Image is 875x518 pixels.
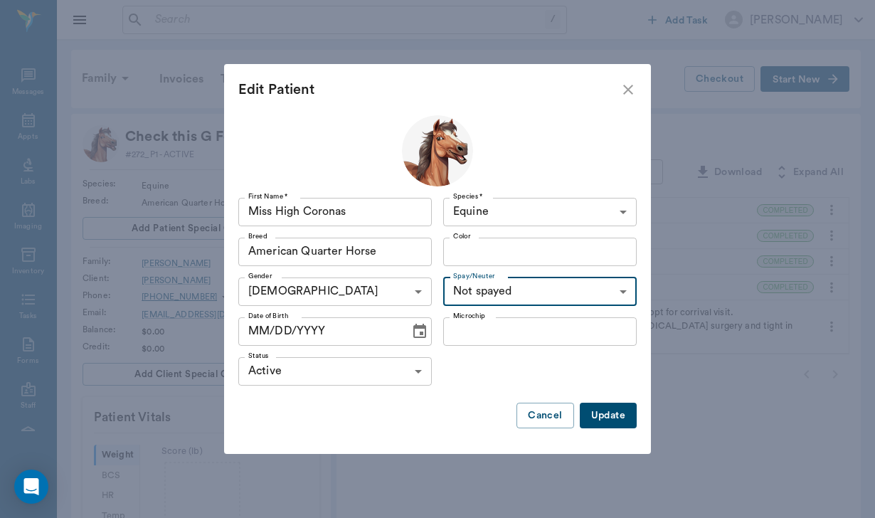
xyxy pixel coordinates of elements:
[443,198,637,226] div: Equine
[248,271,272,281] label: Gender
[405,317,434,346] button: Choose date
[620,81,637,98] button: close
[14,470,48,504] div: Open Intercom Messenger
[453,311,485,321] label: Microchip
[516,403,573,429] button: Cancel
[238,317,400,346] input: MM/DD/YYYY
[238,277,432,306] div: [DEMOGRAPHIC_DATA]
[248,351,269,361] label: Status
[248,231,267,241] label: Breed
[248,191,288,201] label: First Name *
[238,357,432,386] div: Active
[580,403,637,429] button: Update
[453,271,495,281] label: Spay/Neuter
[238,78,620,101] div: Edit Patient
[402,115,473,186] img: Profile Image
[453,231,470,241] label: Color
[453,191,483,201] label: Species *
[248,311,288,321] label: Date of Birth
[443,277,637,306] div: Not spayed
